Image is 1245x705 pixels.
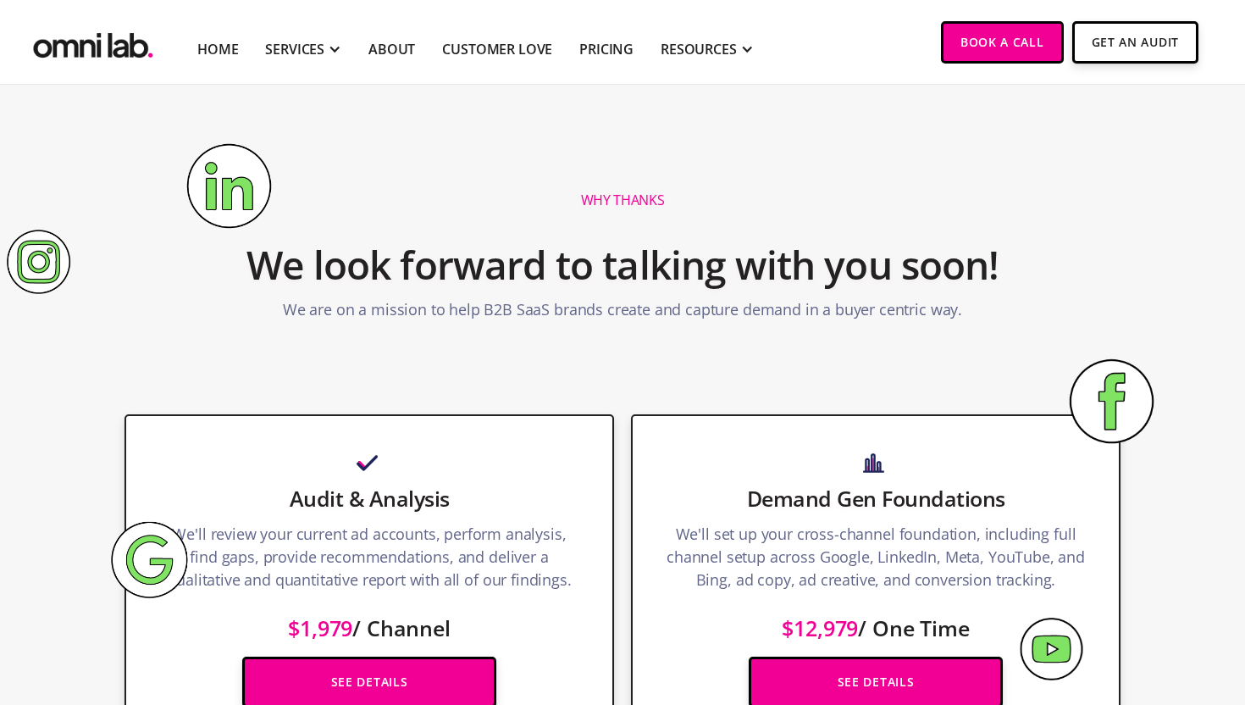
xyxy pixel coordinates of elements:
h2: We look forward to talking with you soon! [246,231,999,299]
p: We'll review your current ad accounts, perform analysis, find gaps, provide recommendations, and ... [160,523,578,600]
h3: Demand Gen Foundations [667,484,1085,513]
div: SERVICES [265,39,324,59]
h3: Audit & Analysis [160,484,578,513]
p: We'll set up your cross-channel foundation, including full channel setup across Google, LinkedIn,... [667,523,1085,600]
p: / One Time [667,600,1085,640]
h1: Why Thanks [581,192,665,209]
a: Get An Audit [1072,21,1198,64]
a: Home [197,39,238,59]
a: Pricing [579,39,634,59]
iframe: Chat Widget [940,508,1245,705]
a: home [30,21,157,63]
p: We are on a mission to help B2B SaaS brands create and capture demand in a buyer centric way. [283,298,962,330]
div: RESOURCES [661,39,737,59]
span: $12,979 [782,613,858,642]
a: About [368,39,415,59]
span: $1,979 [288,613,352,642]
p: / Channel [160,600,578,640]
a: Customer Love [442,39,552,59]
a: Book a Call [941,21,1064,64]
img: Omni Lab: B2B SaaS Demand Generation Agency [30,21,157,63]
